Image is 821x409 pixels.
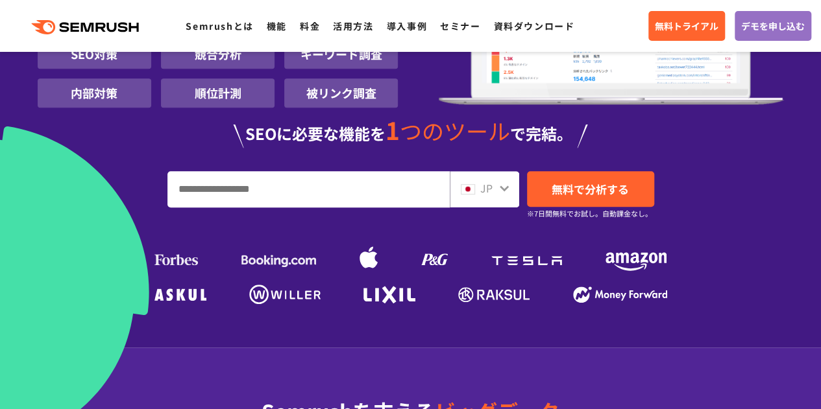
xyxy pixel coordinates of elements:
[38,118,784,148] div: SEOに必要な機能を
[161,78,275,108] li: 順位計測
[493,19,574,32] a: 資料ダウンロード
[480,180,493,196] span: JP
[655,19,718,33] span: 無料トライアル
[552,181,629,197] span: 無料で分析する
[284,78,398,108] li: 被リンク調査
[510,122,572,145] span: で完結。
[741,19,805,33] span: デモを申し込む
[527,171,654,207] a: 無料で分析する
[333,19,373,32] a: 活用方法
[527,207,652,220] small: ※7日間無料でお試し。自動課金なし。
[300,19,320,32] a: 料金
[735,11,811,41] a: デモを申し込む
[267,19,287,32] a: 機能
[168,172,449,207] input: URL、キーワードを入力してください
[648,11,725,41] a: 無料トライアル
[400,115,510,146] span: つのツール
[38,40,151,69] li: SEO対策
[440,19,480,32] a: セミナー
[186,19,253,32] a: Semrushとは
[38,78,151,108] li: 内部対策
[161,40,275,69] li: 競合分析
[386,112,400,147] span: 1
[387,19,427,32] a: 導入事例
